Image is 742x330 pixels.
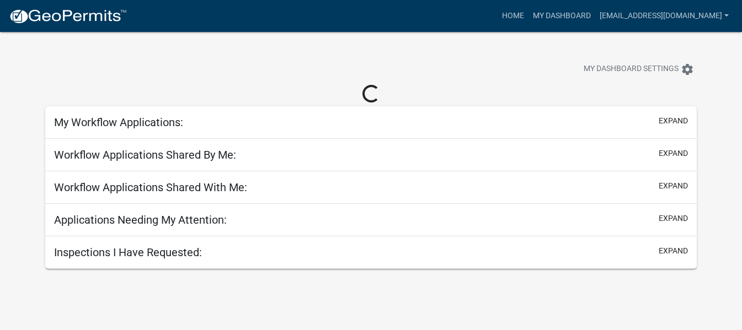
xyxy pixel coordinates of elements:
h5: Workflow Applications Shared By Me: [54,148,236,161]
i: settings [681,63,694,76]
button: expand [659,115,688,127]
a: [EMAIL_ADDRESS][DOMAIN_NAME] [595,6,733,26]
button: expand [659,213,688,224]
h5: Inspections I Have Requested: [54,246,202,259]
span: My Dashboard Settings [584,63,679,76]
button: expand [659,148,688,159]
h5: Applications Needing My Attention: [54,213,227,226]
button: My Dashboard Settingssettings [575,58,703,80]
h5: My Workflow Applications: [54,116,183,129]
button: expand [659,180,688,192]
button: expand [659,245,688,257]
a: My Dashboard [529,6,595,26]
h5: Workflow Applications Shared With Me: [54,181,247,194]
a: Home [498,6,529,26]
